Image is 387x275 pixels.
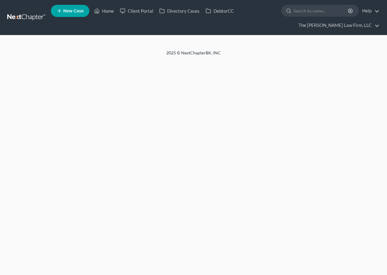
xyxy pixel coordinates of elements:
a: Home [91,5,117,16]
a: Help [359,5,379,16]
a: DebtorCC [203,5,237,16]
a: Client Portal [117,5,156,16]
input: Search by name... [293,5,349,16]
a: The [PERSON_NAME] Law Firm, LLC [296,20,379,31]
span: New Case [63,9,84,13]
div: 2025 © NextChapterBK, INC [21,50,366,61]
a: Directory Cases [156,5,203,16]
